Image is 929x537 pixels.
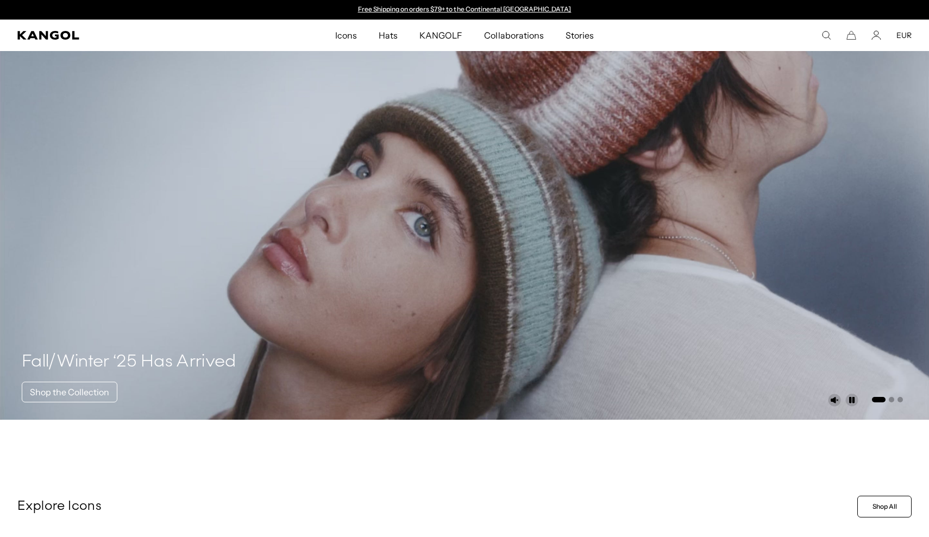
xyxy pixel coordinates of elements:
p: Explore Icons [17,498,853,515]
a: Collaborations [473,20,554,51]
a: Account [871,30,881,40]
button: Go to slide 3 [897,397,903,402]
button: Cart [846,30,856,40]
a: Shop the Collection [22,382,117,402]
div: Announcement [353,5,576,14]
div: 1 of 2 [353,5,576,14]
span: KANGOLF [419,20,462,51]
a: Free Shipping on orders $79+ to the Continental [GEOGRAPHIC_DATA] [358,5,572,13]
span: Collaborations [484,20,543,51]
button: Unmute [828,394,841,407]
a: Hats [368,20,409,51]
a: Icons [324,20,368,51]
a: Stories [555,20,605,51]
a: Shop All [857,496,912,517]
button: Go to slide 1 [872,397,886,402]
summary: Search here [821,30,831,40]
a: Kangol [17,31,222,40]
button: Pause [845,394,858,407]
button: Go to slide 2 [889,397,894,402]
span: Icons [335,20,357,51]
ul: Select a slide to show [871,395,903,403]
slideshow-component: Announcement bar [353,5,576,14]
span: Hats [379,20,398,51]
h4: Fall/Winter ‘25 Has Arrived [22,351,236,373]
a: KANGOLF [409,20,473,51]
button: EUR [896,30,912,40]
span: Stories [566,20,594,51]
